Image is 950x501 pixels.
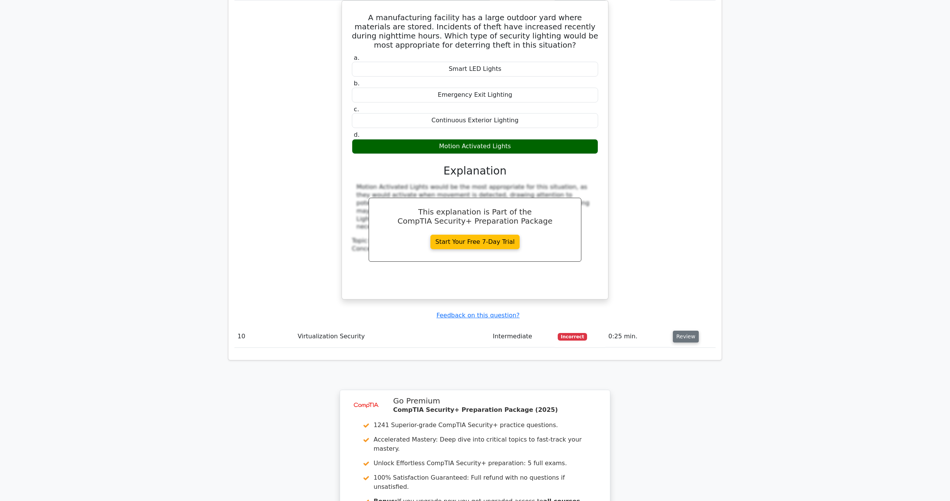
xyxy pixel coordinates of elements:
span: a. [354,54,359,61]
a: Feedback on this question? [436,312,520,319]
td: Virtualization Security [295,326,490,347]
div: Emergency Exit Lighting [352,88,598,102]
h3: Explanation [356,165,594,178]
h5: A manufacturing facility has a large outdoor yard where materials are stored. Incidents of theft ... [351,13,599,50]
td: Intermediate [490,326,555,347]
span: d. [354,131,359,138]
a: Start Your Free 7-Day Trial [430,235,520,249]
div: Concept: [352,245,598,253]
div: Topic: [352,237,598,245]
div: Smart LED Lights [352,62,598,77]
span: b. [354,80,359,87]
div: Motion Activated Lights would be the most appropriate for this situation, as they would activate ... [356,183,594,231]
td: 10 [234,326,295,347]
div: Motion Activated Lights [352,139,598,154]
button: Review [673,331,699,343]
span: c. [354,106,359,113]
td: 0:25 min. [605,326,670,347]
div: Continuous Exterior Lighting [352,113,598,128]
span: Incorrect [558,333,587,341]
